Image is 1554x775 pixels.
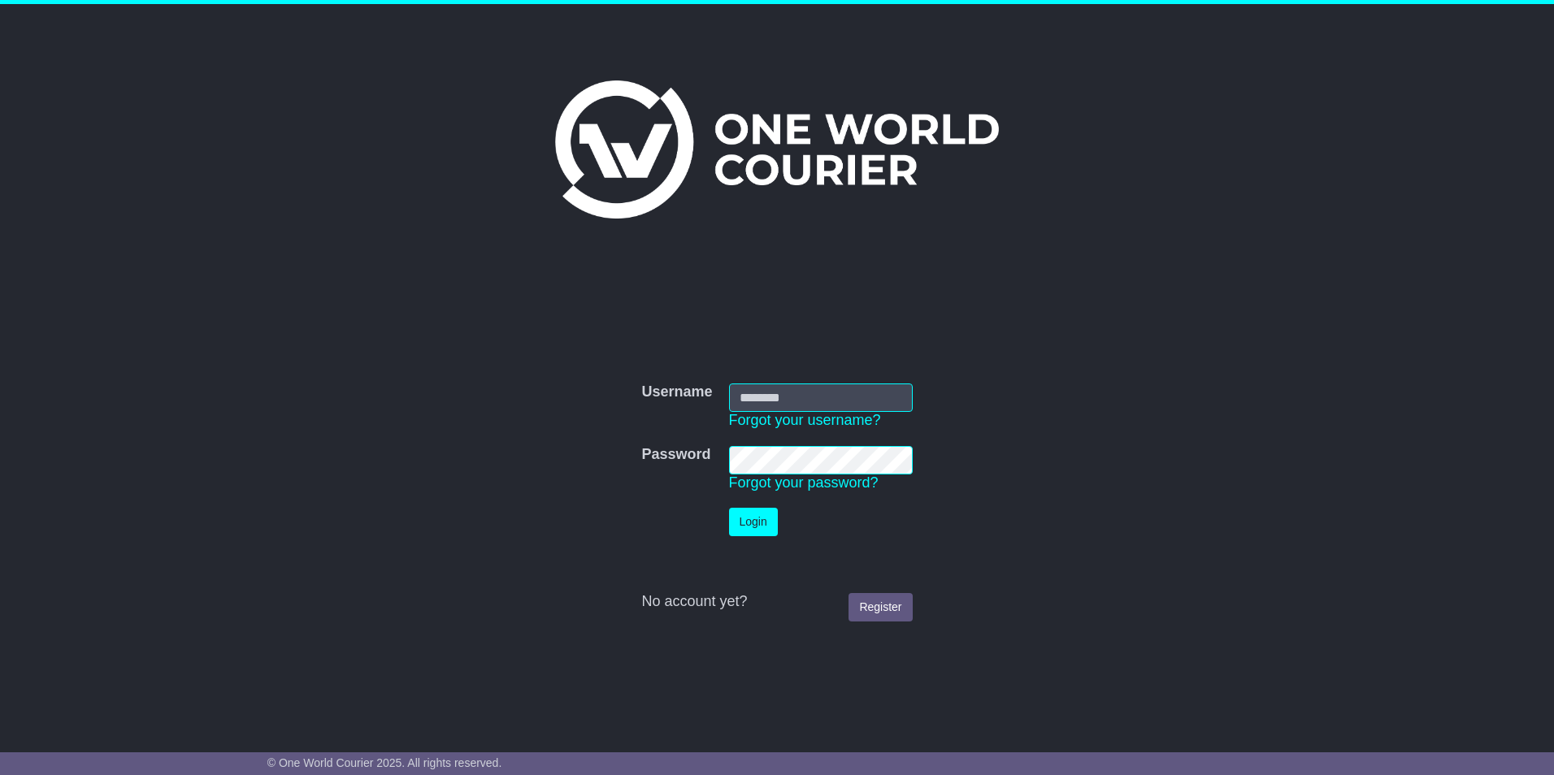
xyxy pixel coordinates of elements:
label: Username [641,383,712,401]
span: © One World Courier 2025. All rights reserved. [267,756,502,769]
label: Password [641,446,710,464]
a: Register [849,593,912,621]
a: Forgot your username? [729,412,881,428]
img: One World [555,80,999,219]
button: Login [729,508,778,536]
div: No account yet? [641,593,912,611]
a: Forgot your password? [729,474,879,491]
